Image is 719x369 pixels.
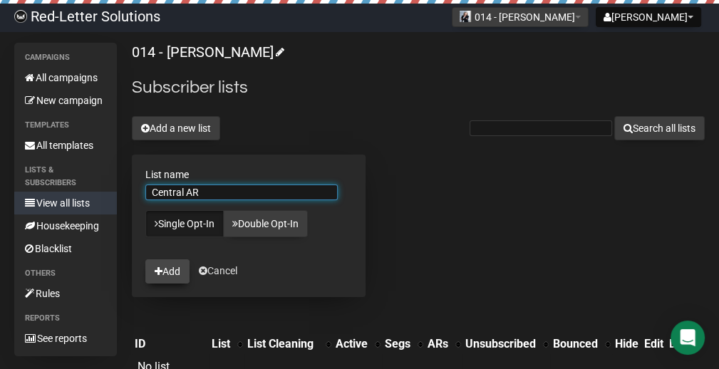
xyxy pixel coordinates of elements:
h2: Subscriber lists [132,75,705,100]
th: Segs: No sort applied, activate to apply an ascending sort [382,334,425,354]
img: 983279c4004ba0864fc8a668c650e103 [14,10,27,23]
div: Bounced [553,337,598,351]
a: All campaigns [14,66,117,89]
a: Double Opt-In [223,210,308,237]
a: See reports [14,327,117,350]
li: Others [14,265,117,282]
div: Active [336,337,368,351]
th: Active: No sort applied, activate to apply an ascending sort [333,334,382,354]
div: Hide [615,337,638,351]
th: ID: No sort applied, sorting is disabled [132,334,209,354]
th: List Cleaning: No sort applied, activate to apply an ascending sort [244,334,333,354]
div: Delete [669,337,702,351]
th: ARs: No sort applied, activate to apply an ascending sort [425,334,462,354]
li: Campaigns [14,49,117,66]
a: New campaign [14,89,117,112]
th: Delete: No sort applied, sorting is disabled [666,334,705,354]
button: Search all lists [614,116,705,140]
div: ARs [428,337,448,351]
button: Add [145,259,190,284]
a: Rules [14,282,117,305]
button: [PERSON_NAME] [596,7,701,27]
a: Cancel [199,265,237,276]
div: Edit [644,337,663,351]
th: Edit: No sort applied, sorting is disabled [641,334,666,354]
a: Single Opt-In [145,210,224,237]
a: All templates [14,134,117,157]
a: 014 - [PERSON_NAME] [132,43,282,61]
a: Blacklist [14,237,117,260]
div: Open Intercom Messenger [671,321,705,355]
div: Unsubscribed [465,337,536,351]
li: Lists & subscribers [14,162,117,192]
th: Bounced: No sort applied, activate to apply an ascending sort [550,334,612,354]
div: ID [135,337,206,351]
div: List Cleaning [247,337,319,351]
img: 130.jpg [460,11,471,22]
input: The name of your new list [145,184,338,200]
th: Hide: No sort applied, sorting is disabled [612,334,641,354]
button: 014 - [PERSON_NAME] [452,7,589,27]
li: Templates [14,117,117,134]
th: Unsubscribed: No sort applied, activate to apply an ascending sort [462,334,550,354]
button: Add a new list [132,116,220,140]
li: Reports [14,310,117,327]
div: List [212,337,230,351]
a: Housekeeping [14,214,117,237]
th: List: No sort applied, activate to apply an ascending sort [209,334,244,354]
div: Segs [385,337,410,351]
label: List name [145,168,352,181]
a: View all lists [14,192,117,214]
